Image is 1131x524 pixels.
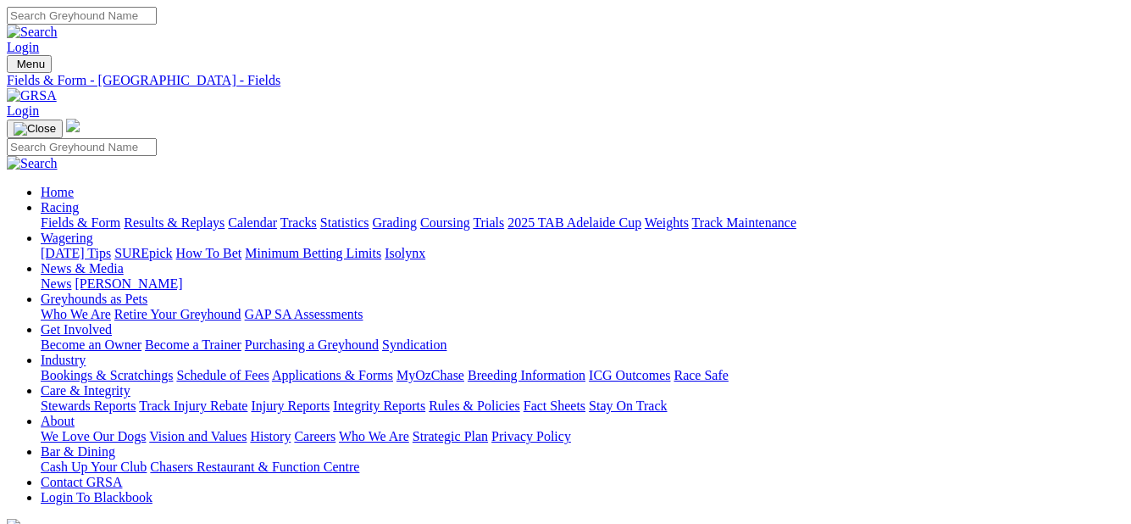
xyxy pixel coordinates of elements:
[41,215,120,230] a: Fields & Form
[41,276,1124,292] div: News & Media
[589,399,667,413] a: Stay On Track
[373,215,417,230] a: Grading
[41,444,115,459] a: Bar & Dining
[491,429,571,443] a: Privacy Policy
[7,25,58,40] img: Search
[589,368,670,382] a: ICG Outcomes
[280,215,317,230] a: Tracks
[294,429,335,443] a: Careers
[41,200,79,215] a: Racing
[150,460,359,474] a: Chasers Restaurant & Function Centre
[41,460,147,474] a: Cash Up Your Club
[333,399,425,413] a: Integrity Reports
[41,215,1124,231] div: Racing
[382,337,446,352] a: Syndication
[41,246,111,260] a: [DATE] Tips
[176,368,269,382] a: Schedule of Fees
[14,122,56,136] img: Close
[41,322,112,337] a: Get Involved
[7,120,63,138] button: Toggle navigation
[251,399,330,413] a: Injury Reports
[228,215,277,230] a: Calendar
[41,292,147,306] a: Greyhounds as Pets
[250,429,291,443] a: History
[41,490,152,504] a: Login To Blackbook
[429,399,520,413] a: Rules & Policies
[420,215,470,230] a: Coursing
[41,353,86,367] a: Industry
[245,307,363,321] a: GAP SA Assessments
[524,399,585,413] a: Fact Sheets
[114,246,172,260] a: SUREpick
[41,231,93,245] a: Wagering
[272,368,393,382] a: Applications & Forms
[41,429,146,443] a: We Love Our Dogs
[41,368,1124,383] div: Industry
[41,276,71,291] a: News
[7,7,157,25] input: Search
[692,215,796,230] a: Track Maintenance
[396,368,464,382] a: MyOzChase
[75,276,182,291] a: [PERSON_NAME]
[245,246,381,260] a: Minimum Betting Limits
[41,307,1124,322] div: Greyhounds as Pets
[7,138,157,156] input: Search
[41,185,74,199] a: Home
[507,215,641,230] a: 2025 TAB Adelaide Cup
[41,460,1124,475] div: Bar & Dining
[176,246,242,260] a: How To Bet
[7,156,58,171] img: Search
[114,307,241,321] a: Retire Your Greyhound
[320,215,369,230] a: Statistics
[41,246,1124,261] div: Wagering
[41,475,122,489] a: Contact GRSA
[139,399,247,413] a: Track Injury Rebate
[149,429,247,443] a: Vision and Values
[41,368,173,382] a: Bookings & Scratchings
[385,246,425,260] a: Isolynx
[17,58,45,70] span: Menu
[41,307,111,321] a: Who We Are
[41,399,136,413] a: Stewards Reports
[7,55,52,73] button: Toggle navigation
[41,337,1124,353] div: Get Involved
[66,119,80,132] img: logo-grsa-white.png
[7,103,39,118] a: Login
[473,215,504,230] a: Trials
[674,368,728,382] a: Race Safe
[339,429,409,443] a: Who We Are
[145,337,241,352] a: Become a Trainer
[41,399,1124,414] div: Care & Integrity
[7,40,39,54] a: Login
[41,337,141,352] a: Become an Owner
[468,368,585,382] a: Breeding Information
[41,261,124,276] a: News & Media
[645,215,689,230] a: Weights
[41,414,75,428] a: About
[41,383,130,398] a: Care & Integrity
[7,73,1124,88] a: Fields & Form - [GEOGRAPHIC_DATA] - Fields
[41,429,1124,444] div: About
[413,429,488,443] a: Strategic Plan
[245,337,379,352] a: Purchasing a Greyhound
[7,88,57,103] img: GRSA
[124,215,225,230] a: Results & Replays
